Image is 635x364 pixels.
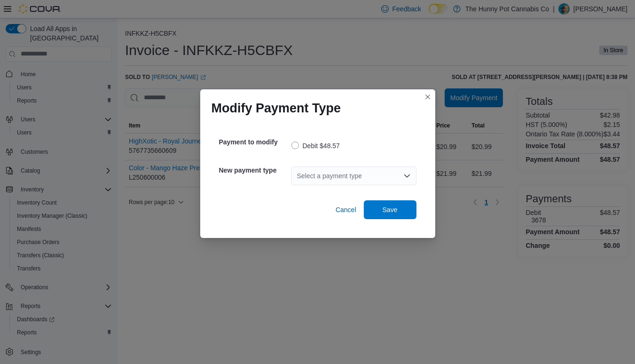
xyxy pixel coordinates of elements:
[336,205,356,214] span: Cancel
[291,140,340,151] label: Debit $48.57
[212,101,341,116] h1: Modify Payment Type
[297,170,298,182] input: Accessible screen reader label
[332,200,360,219] button: Cancel
[422,91,433,103] button: Closes this modal window
[219,133,290,151] h5: Payment to modify
[364,200,416,219] button: Save
[383,205,398,214] span: Save
[219,161,290,180] h5: New payment type
[403,172,411,180] button: Open list of options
